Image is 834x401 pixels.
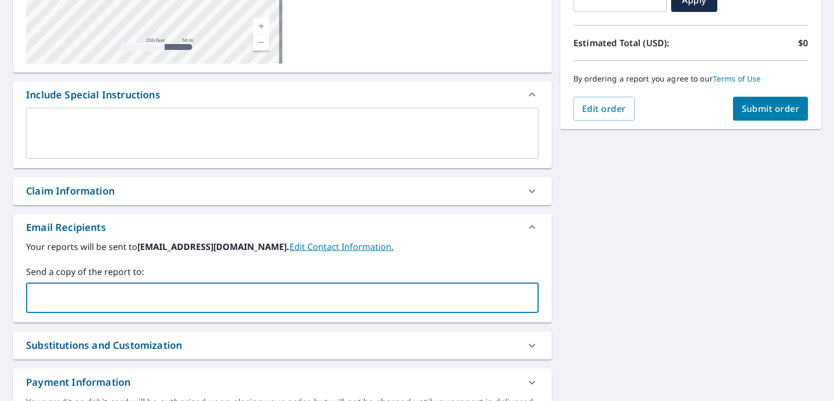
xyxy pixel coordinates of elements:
[13,331,552,359] div: Substitutions and Customization
[13,214,552,240] div: Email Recipients
[137,241,289,253] b: [EMAIL_ADDRESS][DOMAIN_NAME].
[573,36,691,49] p: Estimated Total (USD):
[713,73,761,84] a: Terms of Use
[253,34,269,51] a: Current Level 17, Zoom Out
[13,368,552,396] div: Payment Information
[733,97,808,121] button: Submit order
[26,375,130,390] div: Payment Information
[13,82,552,108] div: Include Special Instructions
[26,87,160,102] div: Include Special Instructions
[26,265,539,278] label: Send a copy of the report to:
[26,240,539,253] label: Your reports will be sent to
[253,18,269,34] a: Current Level 17, Zoom In
[289,241,394,253] a: EditContactInfo
[798,36,808,49] p: $0
[573,97,635,121] button: Edit order
[582,103,626,115] span: Edit order
[742,103,800,115] span: Submit order
[13,177,552,205] div: Claim Information
[573,74,808,84] p: By ordering a report you agree to our
[26,184,115,198] div: Claim Information
[26,220,106,235] div: Email Recipients
[26,338,182,353] div: Substitutions and Customization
